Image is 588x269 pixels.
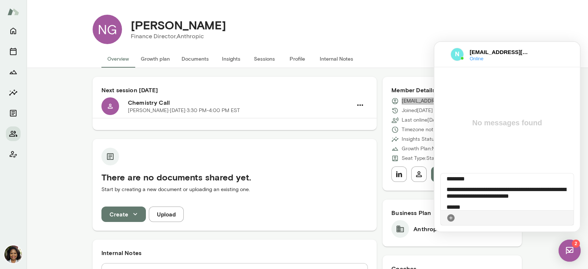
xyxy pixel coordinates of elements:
[391,208,513,217] h6: Business Plan
[6,24,21,38] button: Home
[314,50,359,68] button: Internal Notes
[248,50,281,68] button: Sessions
[281,50,314,68] button: Profile
[413,225,442,233] h6: Anthropic
[215,50,248,68] button: Insights
[101,171,368,183] h5: There are no documents shared yet.
[391,86,513,94] h6: Member Details
[135,50,176,68] button: Growth plan
[149,207,184,222] button: Upload
[4,245,22,263] img: Cheryl Mills
[101,207,146,222] button: Create
[176,50,215,68] button: Documents
[402,136,455,143] p: Insights Status: Unsent
[101,248,368,257] h6: Internal Notes
[101,86,368,94] h6: Next session [DATE]
[6,44,21,59] button: Sessions
[101,186,368,193] p: Start by creating a new document or uploading an existing one.
[431,166,513,182] button: Message
[402,107,433,114] p: Joined [DATE]
[93,15,122,44] div: NG
[7,5,19,19] img: Mento
[6,85,21,100] button: Insights
[402,145,459,153] p: Growth Plan: Not Started
[6,106,21,121] button: Documents
[128,107,240,114] p: [PERSON_NAME] · [DATE] · 3:30 PM-4:00 PM EST
[35,14,97,19] span: Online
[402,155,476,162] p: Seat Type: Standard/Leadership
[131,18,226,32] h4: [PERSON_NAME]
[12,172,21,180] div: Attach
[6,126,21,141] button: Members
[131,32,226,41] p: Finance Director, Anthropic
[6,65,21,79] button: Growth Plan
[16,6,29,19] img: data:image/png;base64,iVBORw0KGgoAAAANSUhEUgAAAMgAAADICAYAAACtWK6eAAAKeElEQVR4Aeyd245URReAa6anTyM...
[128,98,352,107] h6: Chemistry Call
[6,147,21,162] button: Client app
[101,50,135,68] button: Overview
[402,97,487,105] p: [EMAIL_ADDRESS][DOMAIN_NAME]
[402,126,442,133] p: Timezone not set
[35,6,97,14] h6: [EMAIL_ADDRESS][DOMAIN_NAME]
[402,116,443,124] p: Last online [DATE]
